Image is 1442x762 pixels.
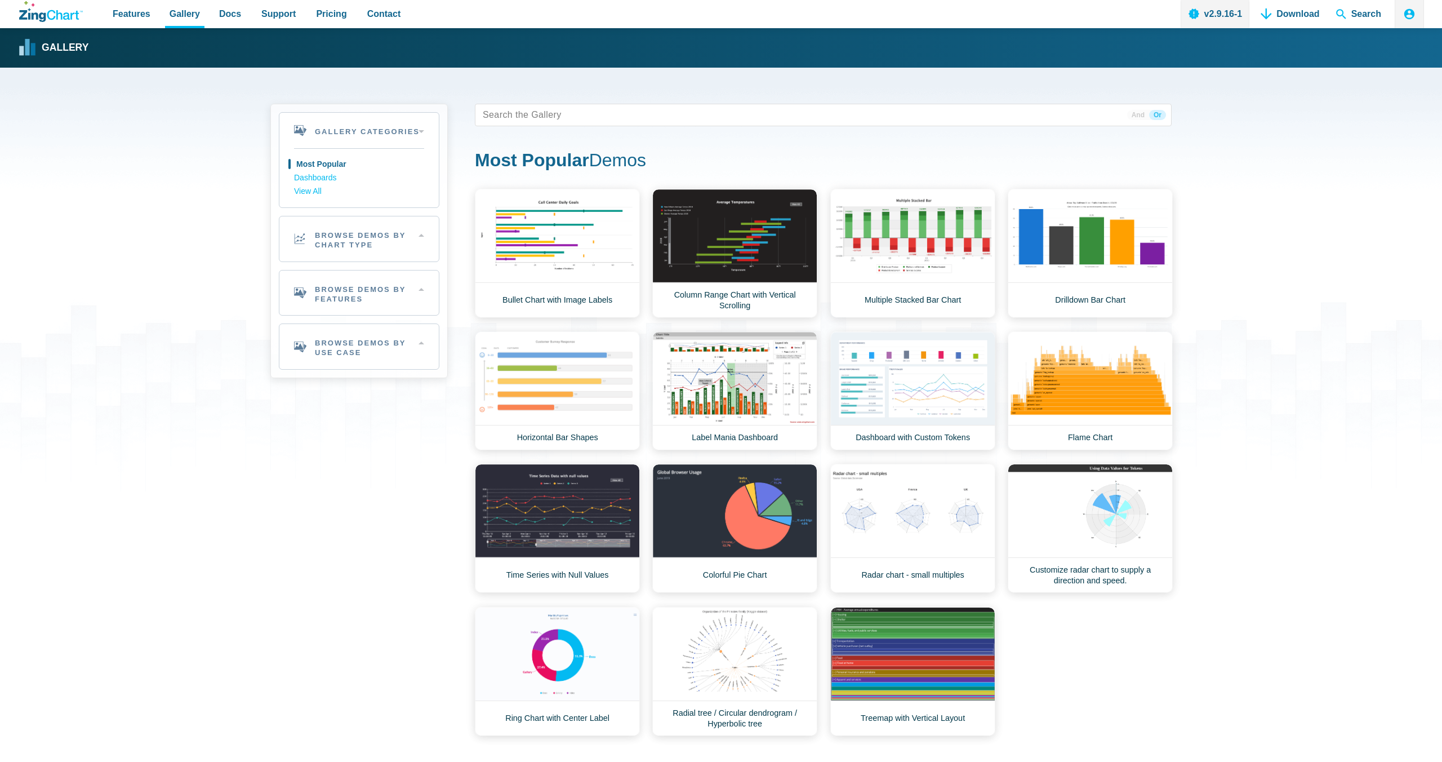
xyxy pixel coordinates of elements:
a: Colorful Pie Chart [652,464,817,593]
a: Treemap with Vertical Layout [830,607,995,736]
span: And [1127,110,1149,120]
h2: Browse Demos By Use Case [279,324,439,369]
a: Multiple Stacked Bar Chart [830,189,995,318]
a: View All [294,185,424,198]
a: Horizontal Bar Shapes [475,331,640,450]
strong: Gallery [42,43,88,53]
a: Dashboard with Custom Tokens [830,331,995,450]
a: Ring Chart with Center Label [475,607,640,736]
a: Radar chart - small multiples [830,464,995,593]
span: Pricing [316,6,346,21]
span: Gallery [170,6,200,21]
span: Docs [219,6,241,21]
h1: Demos [475,149,1172,174]
span: Support [261,6,296,21]
a: Flame Chart [1008,331,1173,450]
a: Radial tree / Circular dendrogram / Hyperbolic tree [652,607,817,736]
a: Bullet Chart with Image Labels [475,189,640,318]
span: Or [1149,110,1166,120]
a: Customize radar chart to supply a direction and speed. [1008,464,1173,593]
a: ZingChart Logo. Click to return to the homepage [19,1,83,22]
a: Label Mania Dashboard [652,331,817,450]
span: Contact [367,6,401,21]
a: Time Series with Null Values [475,464,640,593]
a: Drilldown Bar Chart [1008,189,1173,318]
h2: Gallery Categories [279,113,439,148]
h2: Browse Demos By Features [279,271,439,316]
strong: Most Popular [475,150,589,170]
span: Features [113,6,150,21]
a: Column Range Chart with Vertical Scrolling [652,189,817,318]
h2: Browse Demos By Chart Type [279,216,439,262]
a: Most Popular [294,158,424,171]
a: Gallery [19,39,88,56]
a: Dashboards [294,171,424,185]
